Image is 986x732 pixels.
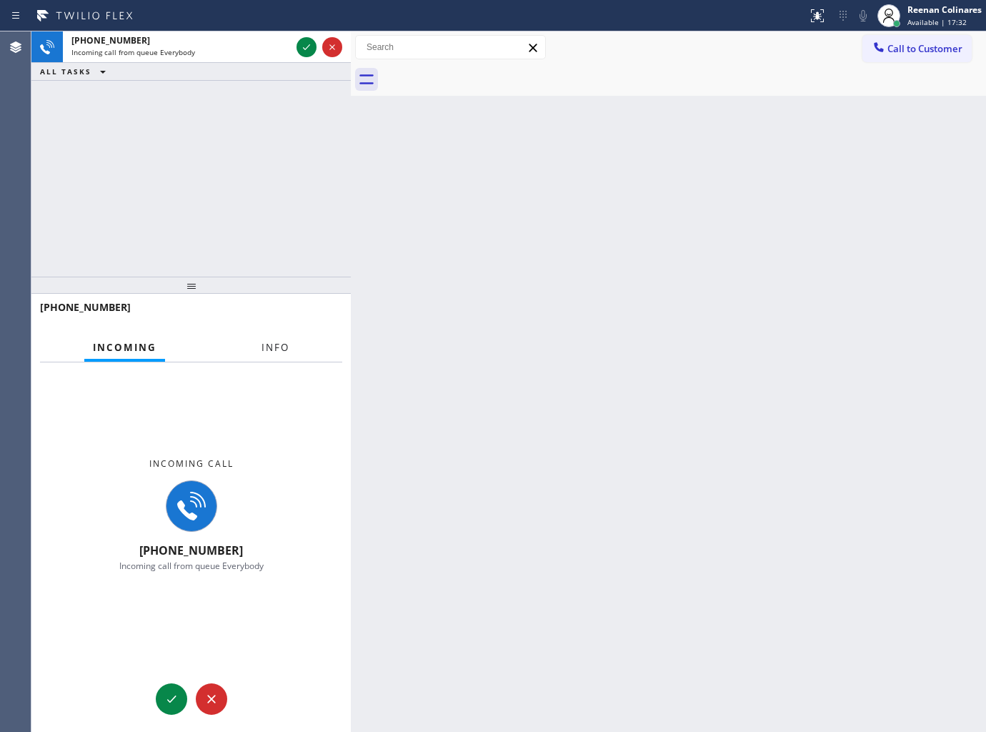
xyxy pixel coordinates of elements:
span: Available | 17:32 [907,17,967,27]
span: Info [262,341,289,354]
span: [PHONE_NUMBER] [71,34,150,46]
button: Reject [322,37,342,57]
span: Call to Customer [887,42,962,55]
span: Incoming [93,341,156,354]
button: Accept [156,683,187,715]
span: [PHONE_NUMBER] [139,543,243,558]
button: ALL TASKS [31,63,120,80]
span: ALL TASKS [40,66,91,76]
span: [PHONE_NUMBER] [40,300,131,314]
div: Reenan Colinares [907,4,982,16]
button: Accept [297,37,317,57]
button: Incoming [84,334,165,362]
span: Incoming call [149,457,234,470]
input: Search [356,36,545,59]
span: Incoming call from queue Everybody [71,47,195,57]
button: Info [253,334,298,362]
button: Call to Customer [862,35,972,62]
button: Reject [196,683,227,715]
button: Mute [853,6,873,26]
span: Incoming call from queue Everybody [119,560,264,572]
